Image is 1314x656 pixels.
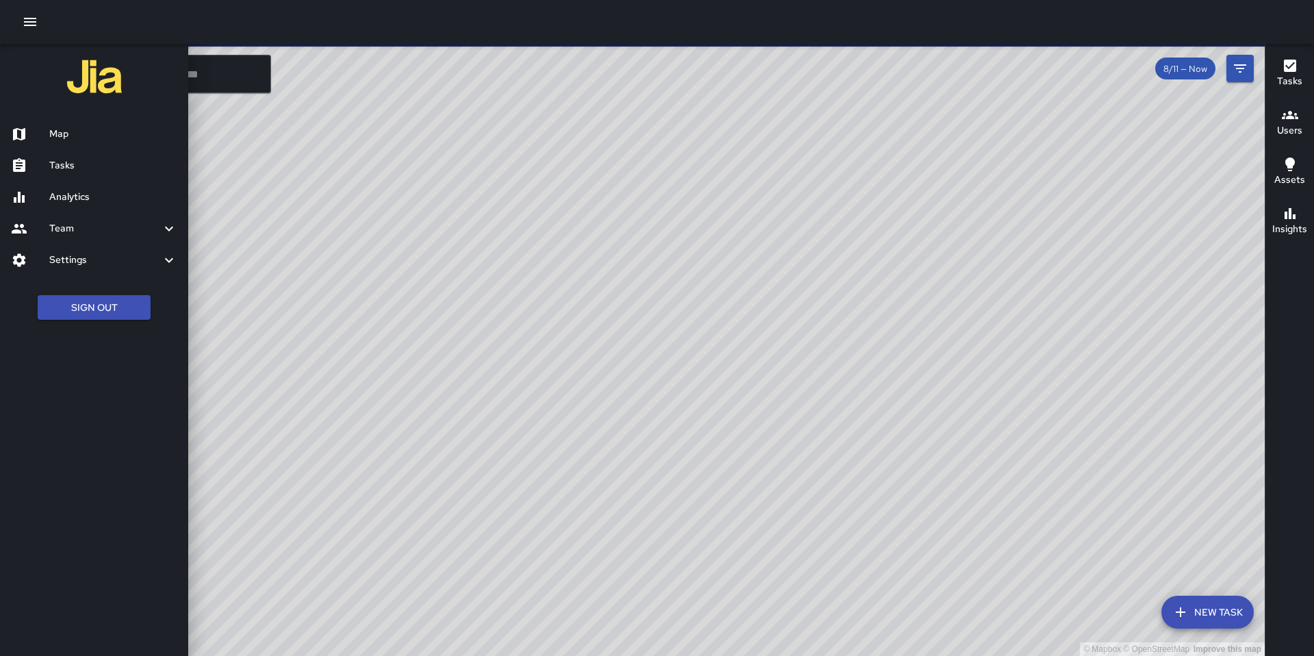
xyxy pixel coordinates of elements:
[49,127,177,142] h6: Map
[49,158,177,173] h6: Tasks
[1161,596,1254,629] button: New Task
[49,253,161,268] h6: Settings
[1277,123,1302,138] h6: Users
[1272,222,1307,237] h6: Insights
[1277,74,1302,89] h6: Tasks
[49,190,177,205] h6: Analytics
[38,295,151,320] button: Sign Out
[67,49,122,104] img: jia-logo
[49,221,161,236] h6: Team
[1274,173,1305,188] h6: Assets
